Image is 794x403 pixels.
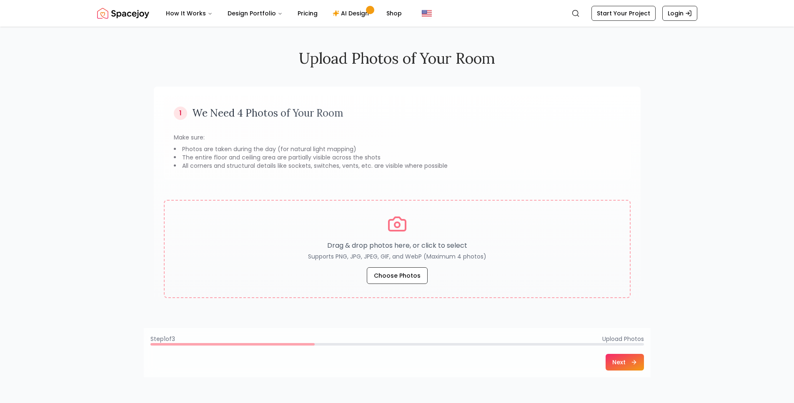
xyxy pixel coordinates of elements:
a: Spacejoy [97,5,149,22]
a: Pricing [291,5,324,22]
p: Make sure: [174,133,621,142]
a: AI Design [326,5,378,22]
button: How It Works [159,5,219,22]
li: Photos are taken during the day (for natural light mapping) [174,145,621,153]
img: United States [422,8,432,18]
p: Supports PNG, JPG, JPEG, GIF, and WebP (Maximum 4 photos) [308,252,486,261]
a: Shop [380,5,408,22]
li: The entire floor and ceiling area are partially visible across the shots [174,153,621,162]
button: Choose Photos [367,267,428,284]
nav: Main [159,5,408,22]
li: All corners and structural details like sockets, switches, vents, etc. are visible where possible [174,162,621,170]
h2: Upload Photos of Your Room [154,50,641,67]
img: Spacejoy Logo [97,5,149,22]
span: Step 1 of 3 [150,335,175,343]
a: Login [662,6,697,21]
span: Upload Photos [602,335,644,343]
button: Design Portfolio [221,5,289,22]
p: Drag & drop photos here, or click to select [308,241,486,251]
button: Next [606,354,644,371]
h3: We Need 4 Photos of Your Room [192,107,343,120]
a: Start Your Project [591,6,656,21]
div: 1 [174,107,187,120]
